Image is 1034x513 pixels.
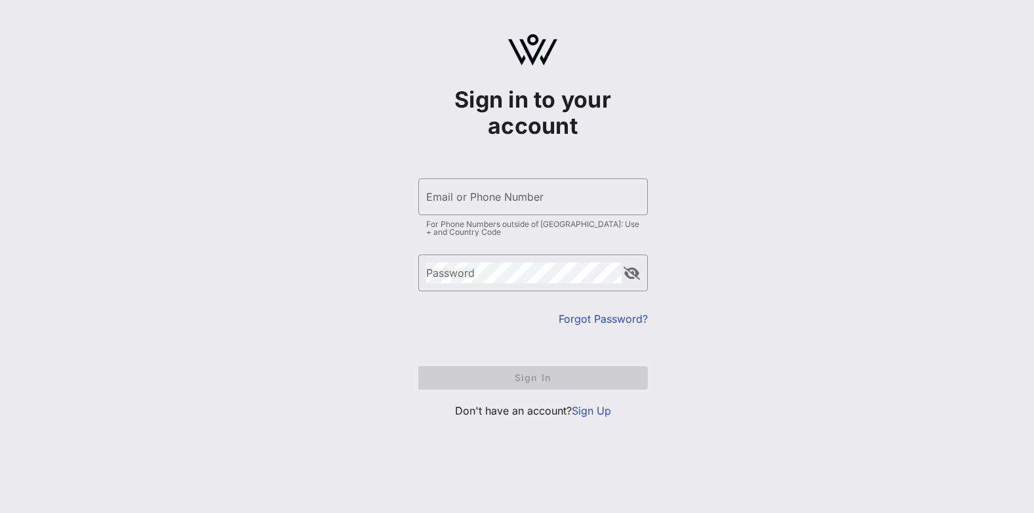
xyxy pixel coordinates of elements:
div: For Phone Numbers outside of [GEOGRAPHIC_DATA]: Use + and Country Code [426,220,640,236]
a: Sign Up [572,404,611,417]
h1: Sign in to your account [418,87,648,139]
a: Forgot Password? [559,312,648,325]
p: Don't have an account? [418,403,648,419]
img: logo.svg [508,34,557,66]
button: append icon [624,267,640,280]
